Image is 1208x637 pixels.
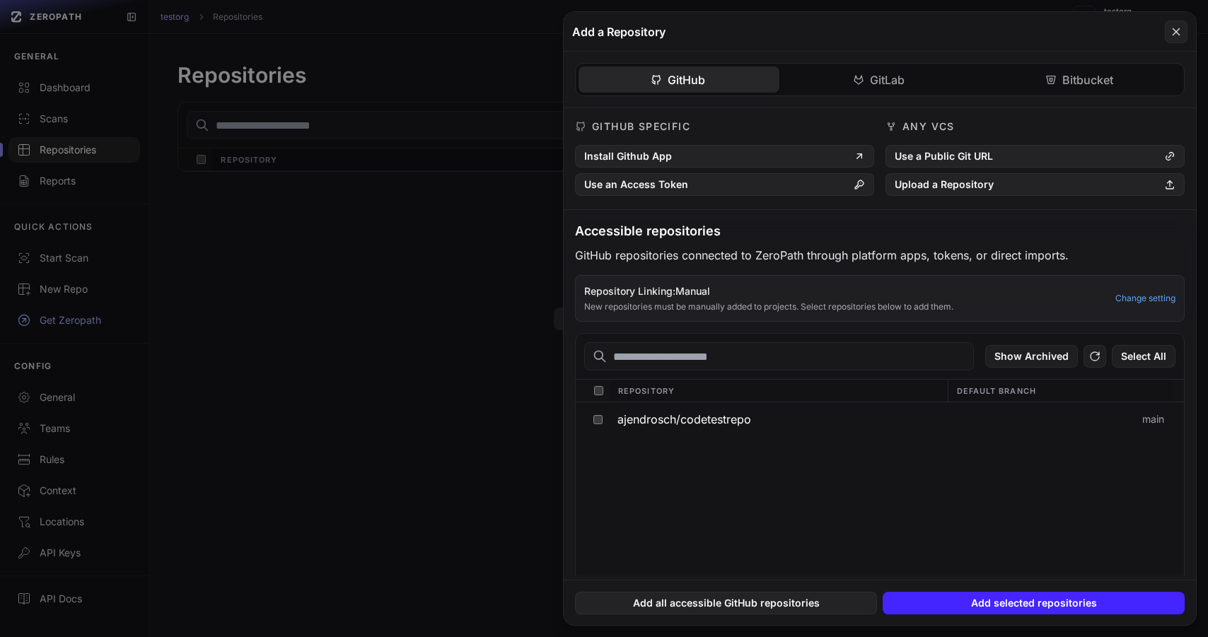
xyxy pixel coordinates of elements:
a: Change setting [1115,293,1175,304]
button: Upload a Repository [885,173,1185,196]
span: main [956,412,1164,426]
h4: Any VCS [902,119,955,134]
span: ajendrosch/codetestrepo [617,414,751,425]
button: Use a Public Git URL [885,145,1185,168]
button: Install Github App [575,145,874,168]
button: Select All [1112,345,1175,368]
p: GitHub repositories connected to ZeroPath through platform apps, tokens, or direct imports. [575,247,1185,264]
button: GitLab [779,66,980,93]
button: Use an Access Token [575,173,874,196]
div: Repository [610,380,948,402]
button: Add all accessible GitHub repositories [575,592,877,614]
button: Show Archived [985,345,1078,368]
button: Add selected repositories [883,592,1185,614]
h3: Accessible repositories [575,221,1185,241]
h3: Add a Repository [572,23,666,40]
p: New repositories must be manually added to projects. Select repositories below to add them. [584,301,1107,312]
p: Repository Linking: Manual [584,284,1107,298]
button: Bitbucket [980,66,1181,93]
button: ajendrosch/codetestrepo [609,402,947,436]
button: GitHub [579,66,779,93]
div: ajendrosch/codetestrepo main [576,402,1184,436]
div: Default Branch [948,380,1173,402]
h4: GitHub Specific [592,119,690,134]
